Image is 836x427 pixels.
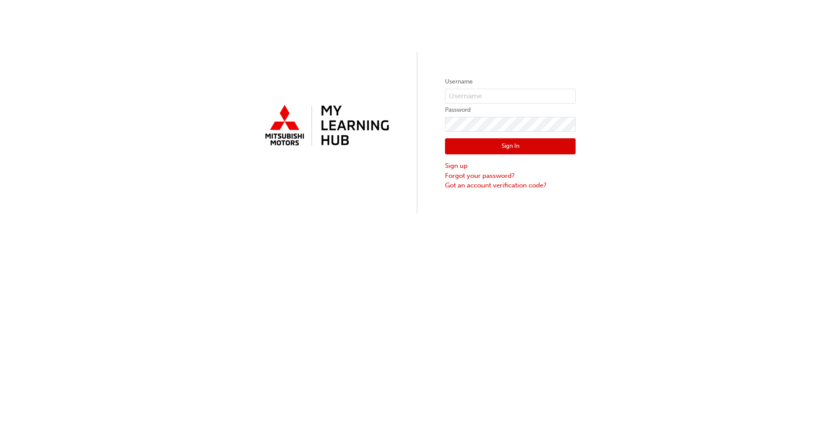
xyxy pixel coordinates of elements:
input: Username [445,89,576,103]
a: Got an account verification code? [445,180,576,190]
a: Forgot your password? [445,171,576,181]
button: Sign In [445,138,576,155]
label: Password [445,105,576,115]
a: Sign up [445,161,576,171]
img: mmal [260,101,391,151]
label: Username [445,77,576,87]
